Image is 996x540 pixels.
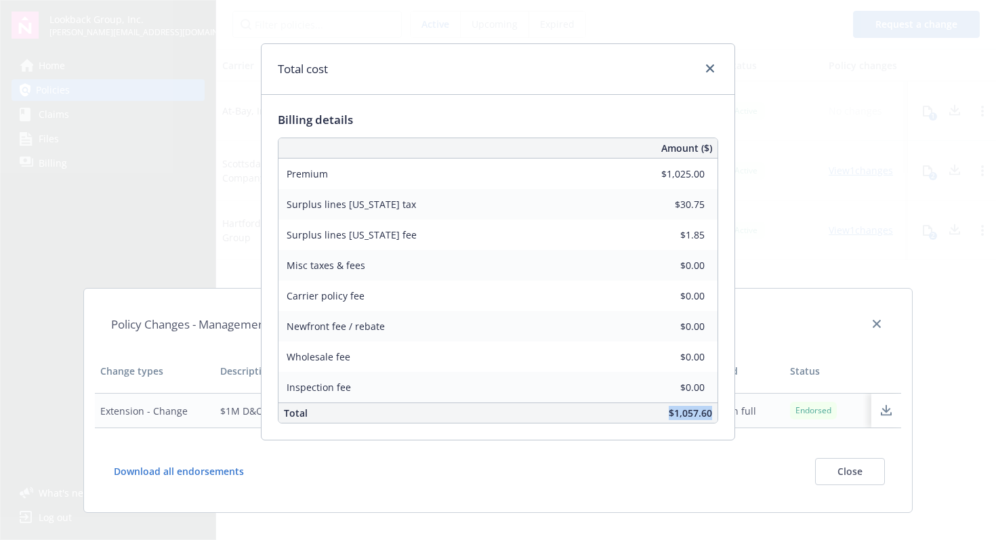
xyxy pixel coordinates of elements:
[661,141,712,155] span: Amount ($)
[625,255,713,275] input: 0.00
[278,112,353,127] span: Billing details
[625,285,713,306] input: 0.00
[287,259,365,272] span: Misc taxes & fees
[625,377,713,397] input: 0.00
[625,194,713,214] input: 0.00
[287,289,365,302] span: Carrier policy fee
[287,198,416,211] span: Surplus lines [US_STATE] tax
[702,60,718,77] a: close
[287,350,350,363] span: Wholesale fee
[625,346,713,367] input: 0.00
[287,381,351,394] span: Inspection fee
[625,163,713,184] input: 0.00
[625,224,713,245] input: 0.00
[287,320,385,333] span: Newfront fee / rebate
[287,228,417,241] span: Surplus lines [US_STATE] fee
[669,407,712,419] span: $1,057.60
[284,407,308,419] span: Total
[287,167,328,180] span: Premium
[625,316,713,336] input: 0.00
[278,60,328,78] h1: Total cost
